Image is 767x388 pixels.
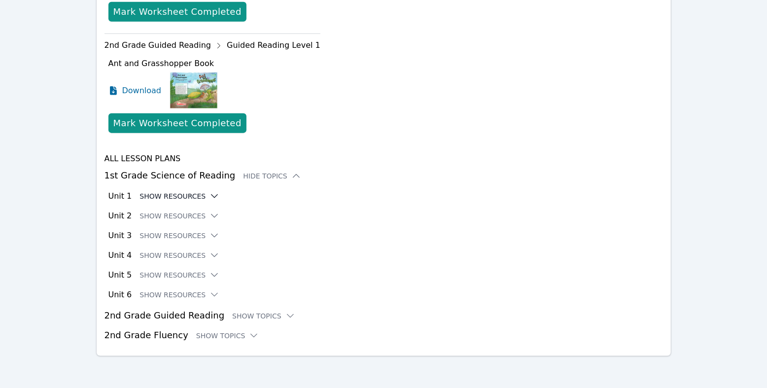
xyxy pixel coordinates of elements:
[108,249,132,261] h3: Unit 4
[113,5,242,19] div: Mark Worksheet Completed
[139,231,219,241] button: Show Resources
[108,230,132,242] h3: Unit 3
[108,269,132,281] h3: Unit 5
[108,190,132,202] h3: Unit 1
[105,153,663,165] h4: All Lesson Plans
[108,71,162,109] a: Download
[232,311,295,321] button: Show Topics
[139,250,219,260] button: Show Resources
[196,331,259,341] button: Show Topics
[105,169,663,182] h3: 1st Grade Science of Reading
[108,113,246,133] button: Mark Worksheet Completed
[139,270,219,280] button: Show Resources
[108,289,132,301] h3: Unit 6
[108,210,132,222] h3: Unit 2
[122,85,162,97] span: Download
[108,2,246,22] button: Mark Worksheet Completed
[113,116,242,130] div: Mark Worksheet Completed
[169,71,218,109] img: Ant and Grasshopper Book
[139,191,219,201] button: Show Resources
[105,328,663,342] h3: 2nd Grade Fluency
[108,59,214,68] span: Ant and Grasshopper Book
[105,309,663,322] h3: 2nd Grade Guided Reading
[139,290,219,300] button: Show Resources
[139,211,219,221] button: Show Resources
[105,38,320,54] div: 2nd Grade Guided Reading Guided Reading Level 1
[243,171,301,181] button: Hide Topics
